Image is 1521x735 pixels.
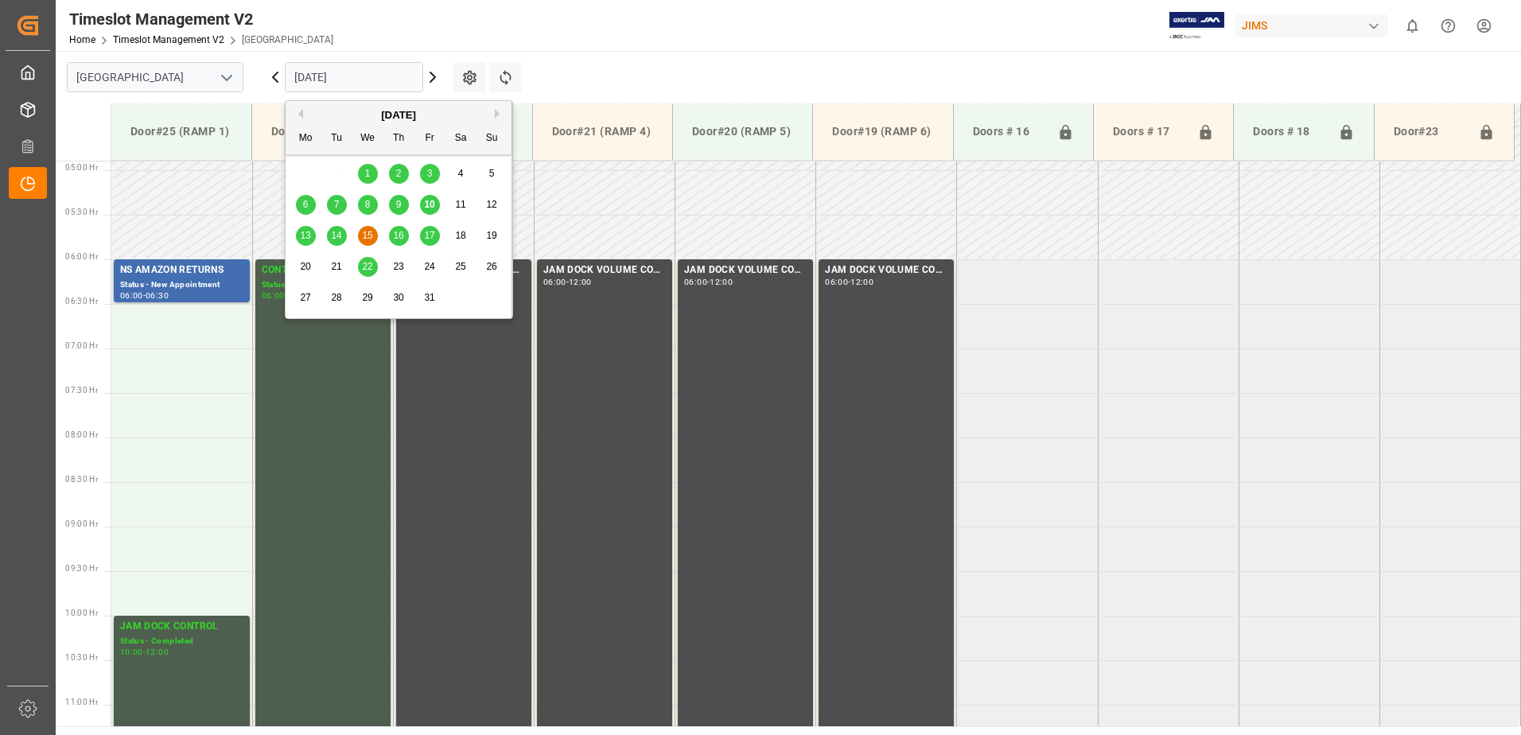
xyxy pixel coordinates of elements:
[362,261,372,272] span: 22
[1235,10,1395,41] button: JIMS
[1395,8,1430,44] button: show 0 new notifications
[65,519,98,528] span: 09:00 Hr
[420,226,440,246] div: Choose Friday, October 17th, 2025
[707,278,710,286] div: -
[146,292,169,299] div: 06:30
[358,164,378,184] div: Choose Wednesday, October 1st, 2025
[396,168,402,179] span: 2
[65,564,98,573] span: 09:30 Hr
[393,292,403,303] span: 30
[262,262,384,278] div: CONTAINER RESERVED
[455,230,465,241] span: 18
[65,430,98,439] span: 08:00 Hr
[358,288,378,308] div: Choose Wednesday, October 29th, 2025
[296,257,316,277] div: Choose Monday, October 20th, 2025
[331,230,341,241] span: 14
[1387,117,1472,147] div: Door#23
[486,261,496,272] span: 26
[393,230,403,241] span: 16
[69,34,95,45] a: Home
[389,129,409,149] div: Th
[420,195,440,215] div: Choose Friday, October 10th, 2025
[286,107,512,123] div: [DATE]
[393,261,403,272] span: 23
[424,261,434,272] span: 24
[420,288,440,308] div: Choose Friday, October 31st, 2025
[300,261,310,272] span: 20
[331,292,341,303] span: 28
[65,653,98,662] span: 10:30 Hr
[362,230,372,241] span: 15
[710,278,733,286] div: 12:00
[458,168,464,179] span: 4
[303,199,309,210] span: 6
[67,62,243,92] input: Type to search/select
[362,292,372,303] span: 29
[358,195,378,215] div: Choose Wednesday, October 8th, 2025
[482,164,502,184] div: Choose Sunday, October 5th, 2025
[262,292,285,299] div: 06:00
[1169,12,1224,40] img: Exertis%20JAM%20-%20Email%20Logo.jpg_1722504956.jpg
[358,129,378,149] div: We
[69,7,333,31] div: Timeslot Management V2
[365,199,371,210] span: 8
[389,195,409,215] div: Choose Thursday, October 9th, 2025
[825,262,947,278] div: JAM DOCK VOLUME CONTROL
[389,288,409,308] div: Choose Thursday, October 30th, 2025
[546,117,659,146] div: Door#21 (RAMP 4)
[65,475,98,484] span: 08:30 Hr
[1235,14,1388,37] div: JIMS
[120,635,243,648] div: Status - Completed
[146,648,169,655] div: 12:00
[296,288,316,308] div: Choose Monday, October 27th, 2025
[451,257,471,277] div: Choose Saturday, October 25th, 2025
[120,262,243,278] div: NS AMAZON RETURNS
[424,292,434,303] span: 31
[65,609,98,617] span: 10:00 Hr
[482,226,502,246] div: Choose Sunday, October 19th, 2025
[424,230,434,241] span: 17
[543,262,666,278] div: JAM DOCK VOLUME CONTROL
[334,199,340,210] span: 7
[290,158,508,313] div: month 2025-10
[420,129,440,149] div: Fr
[420,164,440,184] div: Choose Friday, October 3rd, 2025
[486,199,496,210] span: 12
[265,117,379,146] div: Door#24 (RAMP 2)
[684,262,807,278] div: JAM DOCK VOLUME CONTROL
[65,163,98,172] span: 05:00 Hr
[113,34,224,45] a: Timeslot Management V2
[365,168,371,179] span: 1
[826,117,939,146] div: Door#19 (RAMP 6)
[1247,117,1331,147] div: Doors # 18
[262,278,384,292] div: Status - Completed
[455,199,465,210] span: 11
[300,292,310,303] span: 27
[389,164,409,184] div: Choose Thursday, October 2nd, 2025
[120,648,143,655] div: 10:00
[296,226,316,246] div: Choose Monday, October 13th, 2025
[482,129,502,149] div: Su
[65,297,98,305] span: 06:30 Hr
[569,278,592,286] div: 12:00
[143,292,146,299] div: -
[825,278,848,286] div: 06:00
[358,226,378,246] div: Choose Wednesday, October 15th, 2025
[1107,117,1191,147] div: Doors # 17
[294,109,303,119] button: Previous Month
[482,195,502,215] div: Choose Sunday, October 12th, 2025
[300,230,310,241] span: 13
[120,619,243,635] div: JAM DOCK CONTROL
[455,261,465,272] span: 25
[327,226,347,246] div: Choose Tuesday, October 14th, 2025
[420,257,440,277] div: Choose Friday, October 24th, 2025
[327,195,347,215] div: Choose Tuesday, October 7th, 2025
[358,257,378,277] div: Choose Wednesday, October 22nd, 2025
[65,341,98,350] span: 07:00 Hr
[327,129,347,149] div: Tu
[1430,8,1466,44] button: Help Center
[424,199,434,210] span: 10
[327,288,347,308] div: Choose Tuesday, October 28th, 2025
[285,62,423,92] input: DD.MM.YYYY
[684,278,707,286] div: 06:00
